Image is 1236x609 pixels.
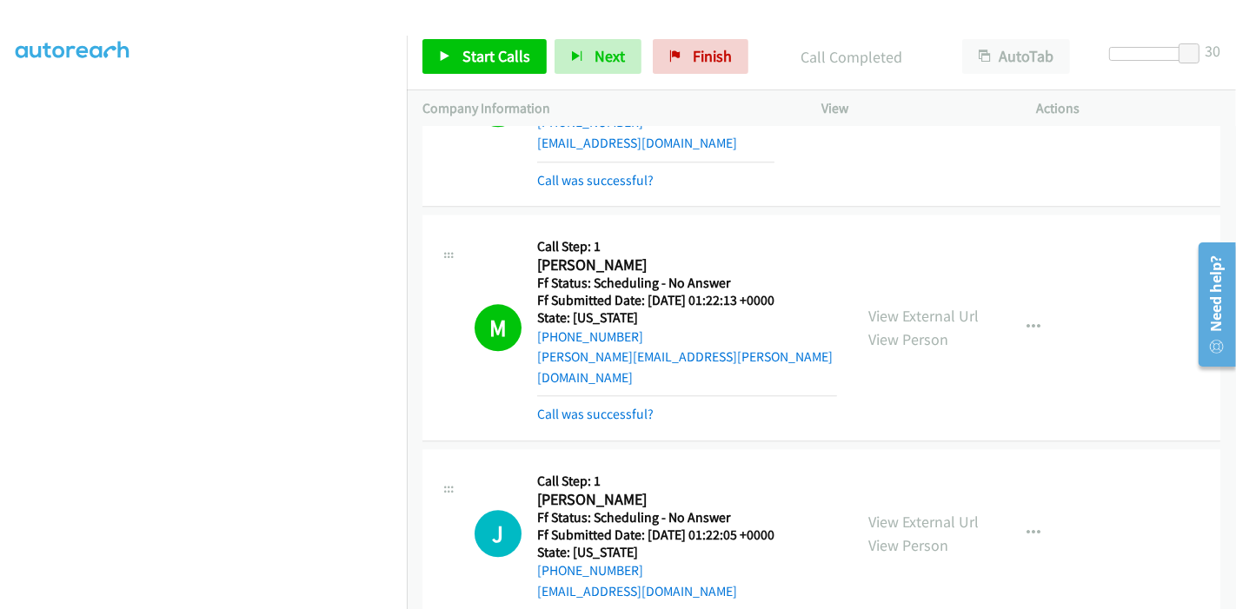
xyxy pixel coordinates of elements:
a: [PHONE_NUMBER] [537,328,643,345]
h5: Call Step: 1 [537,238,837,255]
button: AutoTab [962,39,1070,74]
a: [PERSON_NAME][EMAIL_ADDRESS][PERSON_NAME][DOMAIN_NAME] [537,348,833,386]
div: The call is yet to be attempted [475,510,522,557]
span: Start Calls [462,46,530,66]
iframe: Resource Center [1186,235,1236,374]
h2: [PERSON_NAME] [537,255,837,275]
a: [PHONE_NUMBER] [537,562,643,579]
h5: State: [US_STATE] [537,309,837,327]
span: Finish [693,46,732,66]
a: View External Url [868,512,979,532]
button: Next [555,39,641,74]
h5: Ff Status: Scheduling - No Answer [537,509,774,526]
h5: Ff Submitted Date: [DATE] 01:22:13 +0000 [537,292,837,309]
h5: Ff Status: Scheduling - No Answer [537,275,837,292]
h5: State: [US_STATE] [537,544,774,561]
a: [EMAIL_ADDRESS][DOMAIN_NAME] [537,583,737,599]
h1: M [475,304,522,351]
p: Company Information [422,98,790,119]
p: Call Completed [772,45,931,69]
h5: Ff Submitted Date: [DATE] 01:22:05 +0000 [537,526,774,544]
h2: [PERSON_NAME] [537,490,774,510]
h1: J [475,510,522,557]
a: View Person [868,535,948,555]
p: Actions [1037,98,1221,119]
a: View External Url [868,306,979,326]
p: View [821,98,1006,119]
a: Start Calls [422,39,547,74]
a: Finish [653,39,748,74]
a: View Person [868,329,948,349]
h5: Call Step: 1 [537,473,774,490]
a: Call was successful? [537,406,654,422]
a: [EMAIL_ADDRESS][DOMAIN_NAME] [537,135,737,151]
div: 30 [1205,39,1220,63]
span: Next [595,46,625,66]
a: Call was successful? [537,172,654,189]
